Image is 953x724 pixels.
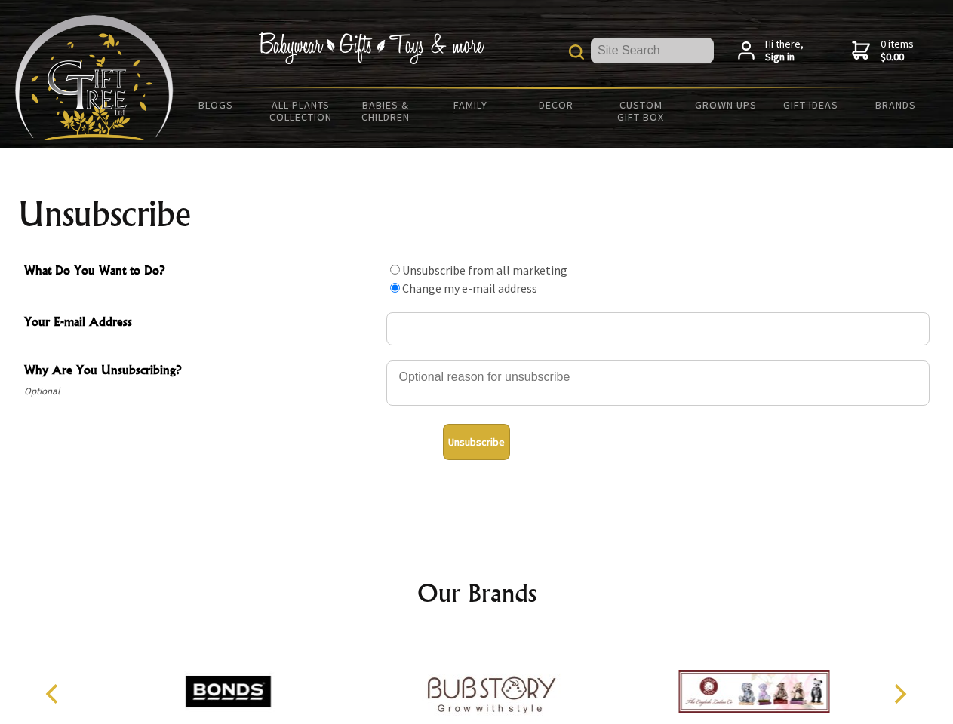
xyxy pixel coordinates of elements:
[18,196,936,232] h1: Unsubscribe
[881,37,914,64] span: 0 items
[883,677,916,710] button: Next
[390,265,400,275] input: What Do You Want to Do?
[24,312,379,334] span: Your E-mail Address
[258,32,484,64] img: Babywear - Gifts - Toys & more
[386,312,930,345] input: Your E-mail Address
[765,38,804,64] span: Hi there,
[683,89,768,121] a: Grown Ups
[402,262,567,278] label: Unsubscribe from all marketing
[598,89,684,133] a: Custom Gift Box
[591,38,714,63] input: Site Search
[24,382,379,400] span: Optional
[24,261,379,283] span: What Do You Want to Do?
[853,89,939,121] a: Brands
[38,677,71,710] button: Previous
[443,424,510,460] button: Unsubscribe
[881,51,914,64] strong: $0.00
[738,38,804,64] a: Hi there,Sign in
[569,44,584,60] img: product search
[513,89,598,121] a: Decor
[15,15,174,140] img: Babyware - Gifts - Toys and more...
[30,575,924,611] h2: Our Brands
[429,89,514,121] a: Family
[174,89,259,121] a: BLOGS
[768,89,853,121] a: Gift Ideas
[343,89,429,133] a: Babies & Children
[24,360,379,382] span: Why Are You Unsubscribing?
[259,89,344,133] a: All Plants Collection
[852,38,914,64] a: 0 items$0.00
[386,360,930,406] textarea: Why Are You Unsubscribing?
[390,283,400,293] input: What Do You Want to Do?
[765,51,804,64] strong: Sign in
[402,281,537,296] label: Change my e-mail address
